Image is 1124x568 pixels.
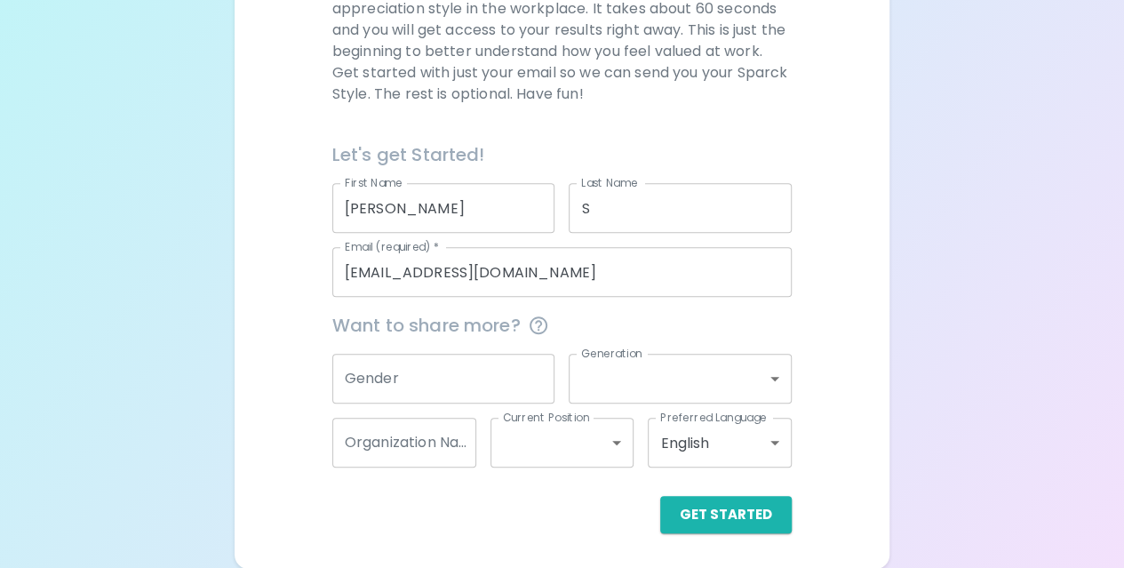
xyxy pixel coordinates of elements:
[345,175,403,190] label: First Name
[528,315,549,336] svg: This information is completely confidential and only used for aggregated appreciation studies at ...
[332,311,792,340] span: Want to share more?
[660,410,767,425] label: Preferred Language
[332,140,792,169] h6: Let's get Started!
[648,418,792,468] div: English
[503,410,589,425] label: Current Position
[581,346,642,361] label: Generation
[345,239,439,254] label: Email (required)
[581,175,637,190] label: Last Name
[660,496,792,533] button: Get Started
